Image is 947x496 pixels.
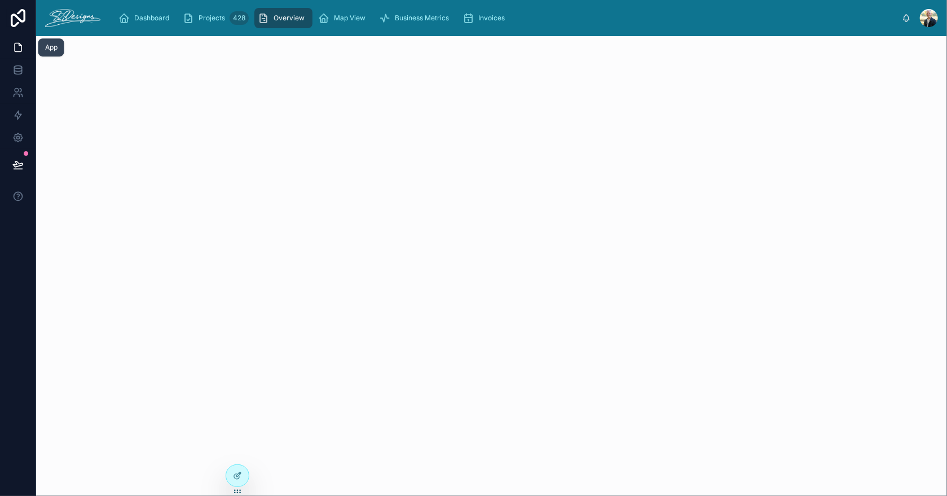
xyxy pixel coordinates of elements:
span: Invoices [478,14,505,23]
span: Business Metrics [395,14,449,23]
a: Invoices [459,8,513,28]
a: Projects428 [179,8,252,28]
a: Map View [315,8,373,28]
span: Overview [274,14,305,23]
a: Business Metrics [376,8,457,28]
a: Dashboard [115,8,177,28]
div: App [45,43,58,52]
span: Dashboard [134,14,169,23]
img: App logo [45,9,100,27]
span: Projects [199,14,225,23]
span: Map View [334,14,365,23]
a: Overview [254,8,312,28]
div: scrollable content [109,6,902,30]
div: 428 [230,11,249,25]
